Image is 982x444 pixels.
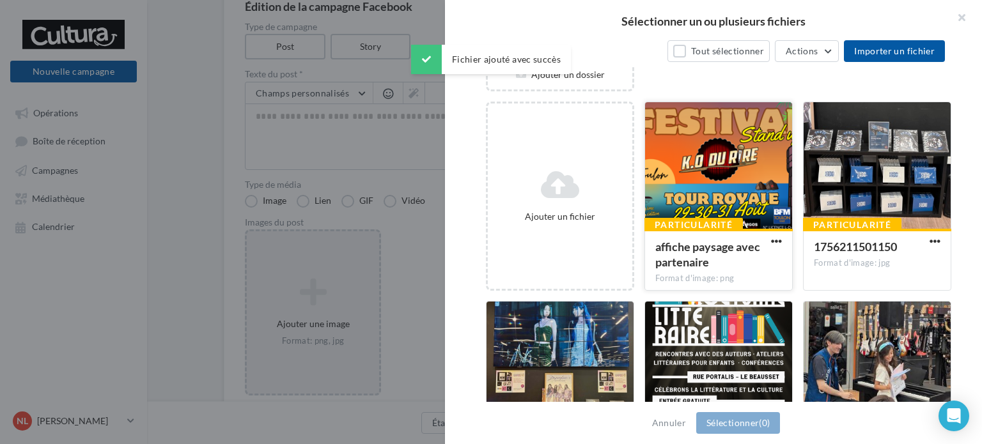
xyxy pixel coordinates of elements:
div: Particularité [644,218,743,232]
span: Actions [786,45,818,56]
span: Importer un fichier [854,45,935,56]
h2: Sélectionner un ou plusieurs fichiers [465,15,962,27]
div: Particularité [803,218,901,232]
button: Importer un fichier [844,40,945,62]
div: Format d'image: jpg [814,257,940,269]
div: Format d'image: png [655,273,782,284]
span: 1756211501150 [814,240,897,254]
button: Actions [775,40,839,62]
div: Fichier ajouté avec succès [411,45,571,74]
span: affiche paysage avec partenaire [655,240,760,269]
span: (0) [759,417,770,428]
div: Open Intercom Messenger [939,401,969,431]
button: Sélectionner(0) [696,412,780,434]
button: Tout sélectionner [667,40,770,62]
button: Annuler [647,415,691,431]
div: Ajouter un fichier [493,210,627,223]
